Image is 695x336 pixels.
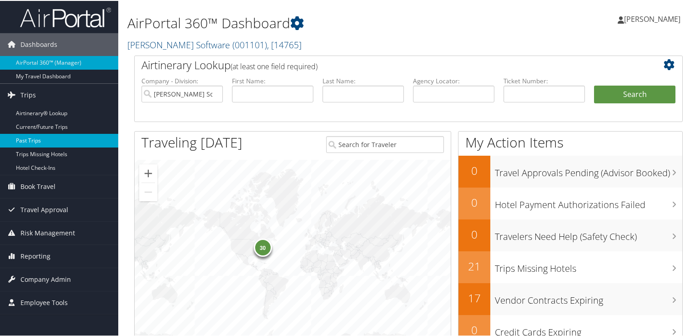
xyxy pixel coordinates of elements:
span: , [ 14765 ] [267,38,302,50]
span: Book Travel [20,174,55,197]
label: Ticket Number: [504,76,585,85]
span: Company Admin [20,267,71,290]
h3: Trips Missing Hotels [495,257,682,274]
h3: Vendor Contracts Expiring [495,289,682,306]
label: First Name: [232,76,313,85]
span: ( 001101 ) [232,38,267,50]
label: Agency Locator: [413,76,494,85]
h1: My Action Items [458,132,682,151]
h2: 21 [458,258,490,273]
a: [PERSON_NAME] Software [127,38,302,50]
input: Search for Traveler [326,135,444,152]
h2: 0 [458,162,490,178]
h3: Travel Approvals Pending (Advisor Booked) [495,161,682,178]
div: 30 [253,238,272,256]
h2: Airtinerary Lookup [141,56,630,72]
h2: 17 [458,290,490,305]
button: Zoom in [139,163,157,182]
h3: Hotel Payment Authorizations Failed [495,193,682,210]
label: Company - Division: [141,76,223,85]
label: Last Name: [322,76,404,85]
span: Dashboards [20,32,57,55]
span: Risk Management [20,221,75,244]
span: Travel Approval [20,198,68,220]
span: Reporting [20,244,50,267]
h1: Traveling [DATE] [141,132,242,151]
h2: 0 [458,226,490,241]
a: 21Trips Missing Hotels [458,250,682,282]
span: (at least one field required) [231,61,317,71]
h1: AirPortal 360™ Dashboard [127,13,502,32]
img: airportal-logo.png [20,6,111,27]
button: Zoom out [139,182,157,200]
span: Trips [20,83,36,106]
a: 0Travelers Need Help (Safety Check) [458,219,682,250]
a: [PERSON_NAME] [618,5,690,32]
h3: Travelers Need Help (Safety Check) [495,225,682,242]
span: [PERSON_NAME] [624,13,680,23]
h2: 0 [458,194,490,209]
a: 17Vendor Contracts Expiring [458,282,682,314]
a: 0Hotel Payment Authorizations Failed [458,187,682,219]
span: Employee Tools [20,290,68,313]
a: 0Travel Approvals Pending (Advisor Booked) [458,155,682,187]
button: Search [594,85,675,103]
